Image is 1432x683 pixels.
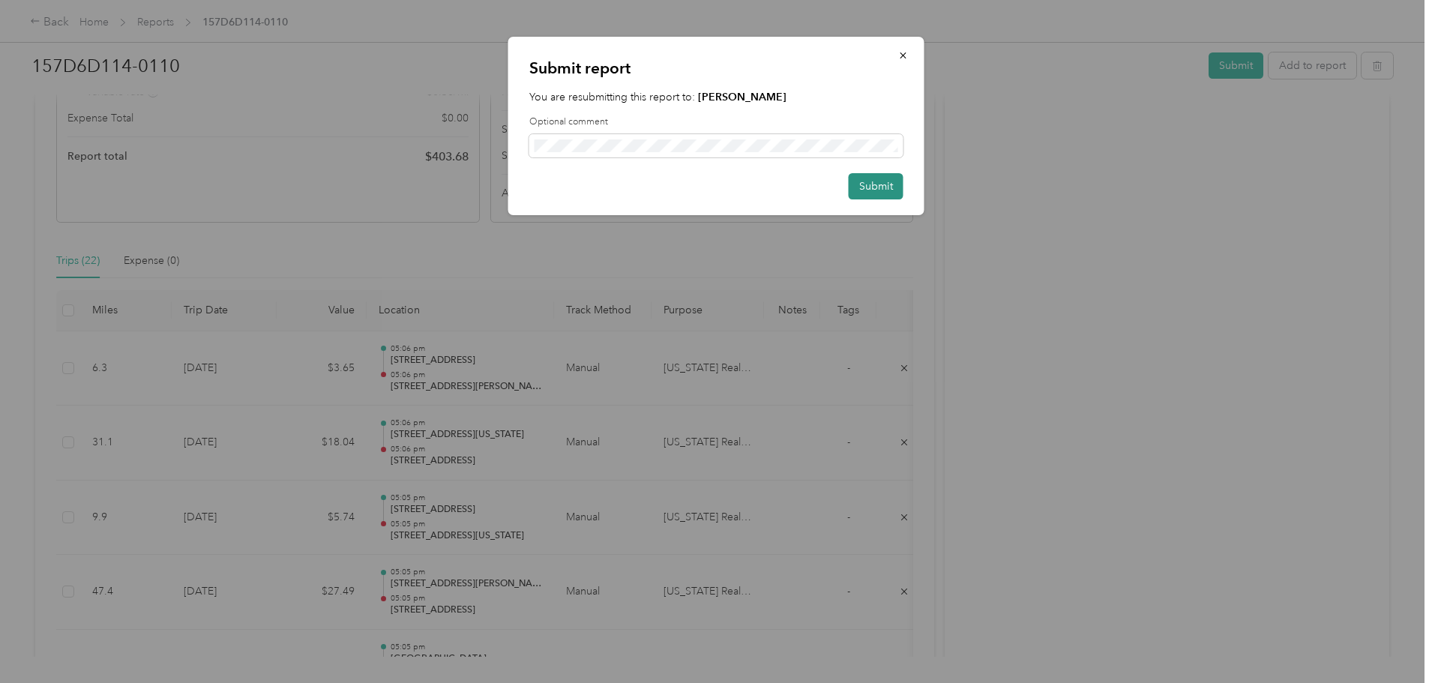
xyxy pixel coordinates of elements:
[849,173,903,199] button: Submit
[529,89,903,105] p: You are resubmitting this report to:
[529,58,903,79] p: Submit report
[1348,599,1432,683] iframe: Everlance-gr Chat Button Frame
[698,91,786,103] strong: [PERSON_NAME]
[529,115,903,129] label: Optional comment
